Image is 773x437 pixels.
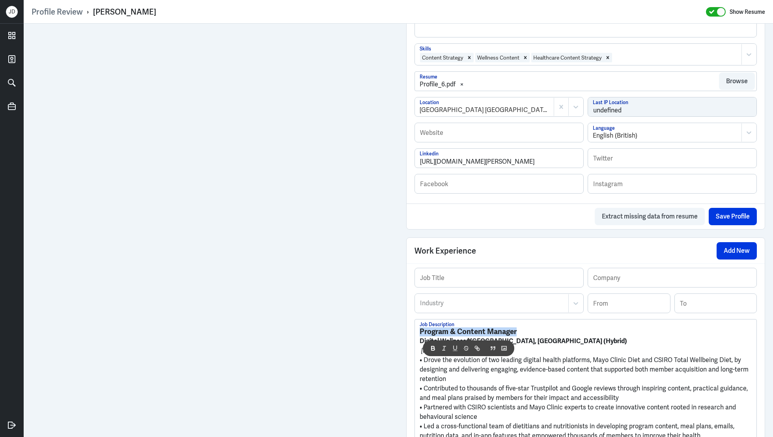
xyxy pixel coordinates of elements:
[420,355,752,384] p: • Drove the evolution of two leading digital health platforms, Mayo Clinic Diet and CSIRO Total W...
[420,337,627,345] strong: Digital Wellness | [GEOGRAPHIC_DATA], [GEOGRAPHIC_DATA] (Hybrid)
[521,53,530,62] div: Remove Wellness Content
[588,97,756,116] input: Last IP Location
[420,80,456,89] div: Profile_6.pdf
[415,149,583,168] input: Linkedin
[420,327,517,336] strong: Program & Content Manager
[6,6,18,18] div: J D
[588,268,756,287] input: Company
[595,208,705,225] button: Extract missing data from resume
[420,403,752,422] p: • Partnered with CSIRO scientists and Mayo Clinic experts to create innovative content rooted in ...
[588,149,756,168] input: Twitter
[93,7,156,17] div: [PERSON_NAME]
[415,174,583,193] input: Facebook
[421,346,501,355] em: [DATE] – [DATE] | 3 yrs 6 mos
[419,52,474,63] div: Content StrategyRemove Content Strategy
[531,53,603,62] div: Healthcare Content Strategy
[420,384,752,403] p: • Contributed to thousands of five-star Trustpilot and Google reviews through inspiring content, ...
[415,268,583,287] input: Job Title
[415,245,476,257] span: Work Experience
[420,53,465,62] div: Content Strategy
[465,53,474,62] div: Remove Content Strategy
[588,294,670,313] input: From
[32,32,390,429] iframe: To enrich screen reader interactions, please activate Accessibility in Grammarly extension settings
[83,7,93,17] p: ›
[415,123,583,142] input: Website
[709,208,757,225] button: Save Profile
[675,294,757,313] input: To
[719,73,755,90] button: Browse
[603,53,612,62] div: Remove Healthcare Content Strategy
[32,7,83,17] a: Profile Review
[588,174,756,193] input: Instagram
[717,242,757,260] button: Add New
[475,53,521,62] div: Wellness Content
[730,7,765,17] label: Show Resume
[474,52,530,63] div: Wellness ContentRemove Wellness Content
[530,52,613,63] div: Healthcare Content StrategyRemove Healthcare Content Strategy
